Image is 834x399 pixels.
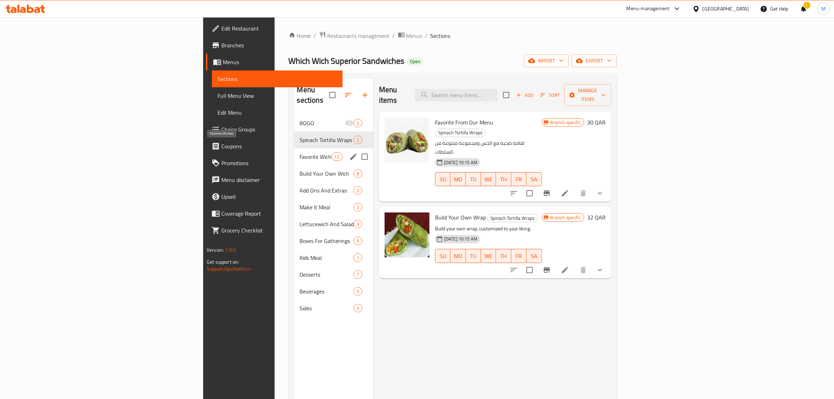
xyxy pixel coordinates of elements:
[592,185,608,202] button: show more
[354,187,362,194] span: 3
[505,262,522,278] button: sort-choices
[505,185,522,202] button: sort-choices
[340,87,357,103] span: Sort sections
[487,214,538,222] div: Spinach Tortilla Wraps
[221,226,337,235] span: Grocery Checklist
[435,249,450,263] button: SU
[294,182,373,199] div: Add Ons And Extras3
[225,245,236,255] span: 1.0.0
[206,20,343,37] a: Edit Restaurant
[538,185,555,202] button: Branch-specific-item
[300,304,353,312] span: Sides
[536,90,564,101] span: Sort items
[357,87,373,103] button: Add section
[212,70,343,87] a: Sections
[821,5,826,13] span: M
[294,112,373,319] nav: Menu sections
[572,54,617,67] button: export
[354,137,362,143] span: 2
[435,212,486,223] span: Build Your Own Wrap
[514,174,524,184] span: FR
[353,237,362,245] div: items
[294,249,373,266] div: Kids Meal1
[596,266,604,274] svg: Show Choices
[466,172,481,186] button: TU
[300,237,353,245] span: Boxes For Gatherings
[294,148,373,165] div: Favorite Wiches12edit
[212,87,343,104] a: Full Menu View
[538,262,555,278] button: Branch-specific-item
[218,75,337,83] span: Sections
[331,153,343,161] div: items
[596,189,604,197] svg: Show Choices
[526,249,542,263] button: SA
[353,136,362,144] div: items
[294,232,373,249] div: Boxes For Gatherings5
[300,119,345,127] div: BOGO
[548,119,584,126] span: Branch specific
[354,120,362,127] span: 2
[450,249,466,263] button: MO
[511,249,526,263] button: FR
[294,131,373,148] div: Spinach Tortilla Wraps2
[435,224,542,233] p: Build your own wrap, customized to your liking.
[206,121,343,138] a: Choice Groups
[207,245,224,255] span: Version:
[294,199,373,216] div: Make It Meal2
[430,32,450,40] span: Sections
[564,84,611,106] button: Manage items
[300,220,353,228] div: Lettucewich And Salads
[221,41,337,49] span: Branches
[223,58,337,66] span: Menus
[592,262,608,278] button: show more
[206,205,343,222] a: Coverage Report
[300,186,353,195] span: Add Ons And Extras
[441,236,480,242] span: [DATE] 10:15 AM
[221,142,337,150] span: Coupons
[218,108,337,117] span: Edit Menu
[353,287,362,296] div: items
[206,54,343,70] a: Menus
[300,203,353,211] span: Make It Meal
[511,172,526,186] button: FR
[561,189,569,197] a: Edit menu item
[481,172,496,186] button: WE
[353,253,362,262] div: items
[354,305,362,312] span: 5
[627,5,670,13] div: Menu-management
[514,90,536,101] button: Add
[332,154,342,160] span: 12
[294,115,373,131] div: BOGO2
[540,91,560,99] span: Sort
[300,253,353,262] span: Kids Meal
[212,104,343,121] a: Edit Menu
[385,117,429,162] img: Favorite From Our Menu
[300,136,353,144] span: Spinach Tortilla Wraps
[354,238,362,244] span: 5
[548,214,584,221] span: Branch specific
[469,251,478,261] span: TU
[435,129,485,137] span: Spinach Tortilla Wraps
[587,212,606,222] h6: 32 QAR
[353,220,362,228] div: items
[206,188,343,205] a: Upsell
[484,174,493,184] span: WE
[469,174,478,184] span: TU
[530,56,563,65] span: import
[348,151,359,162] button: edit
[206,138,343,155] a: Coupons
[353,186,362,195] div: items
[587,117,606,127] h6: 30 QAR
[407,58,423,66] div: Open
[453,174,463,184] span: MO
[524,54,569,67] button: import
[354,221,362,228] span: 3
[435,172,450,186] button: SU
[353,270,362,279] div: items
[354,204,362,211] span: 2
[488,214,537,222] span: Spinach Tortilla Wraps
[353,304,362,312] div: items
